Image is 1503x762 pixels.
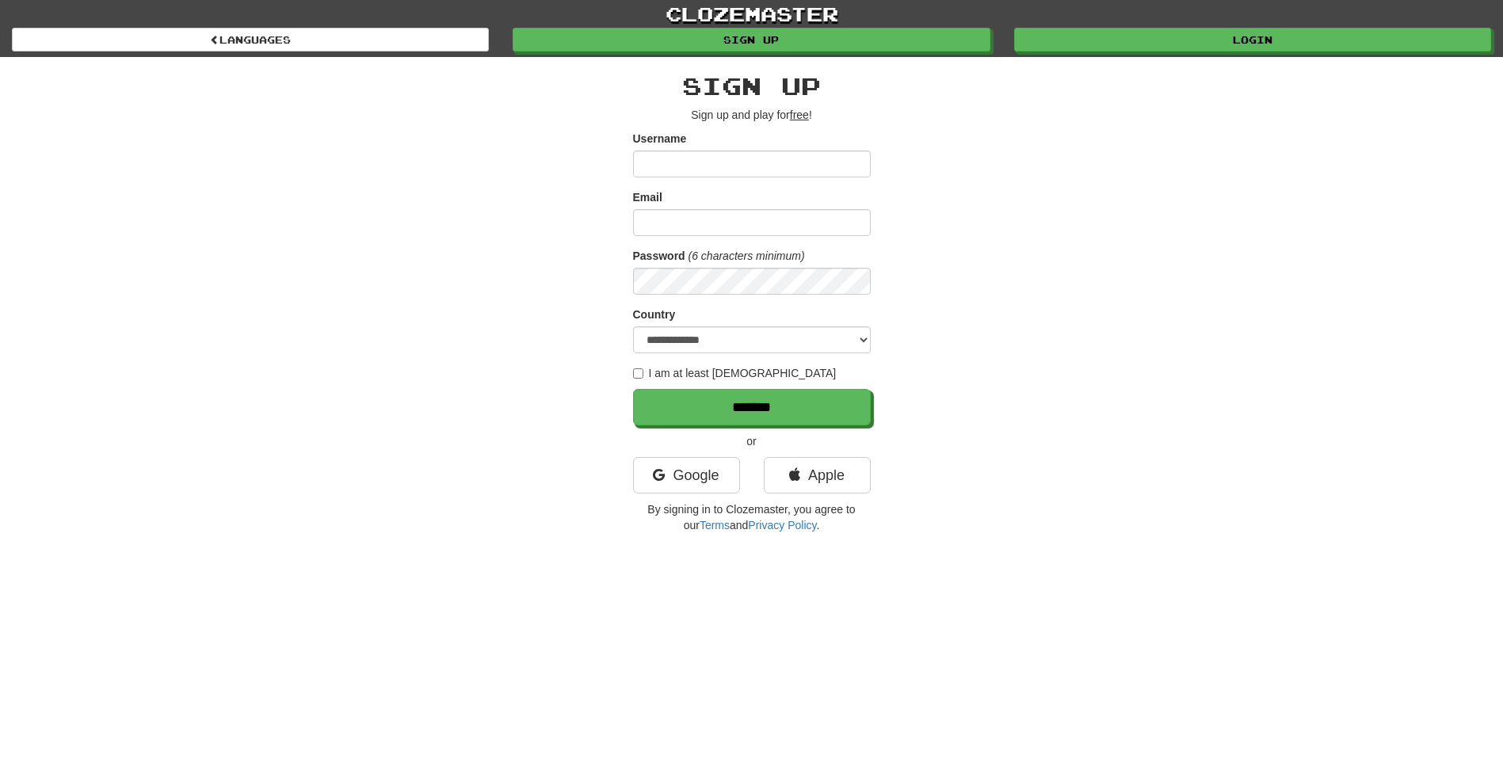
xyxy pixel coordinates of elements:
label: Email [633,189,662,205]
a: Terms [700,519,730,531]
label: Country [633,307,676,322]
label: Username [633,131,687,147]
p: By signing in to Clozemaster, you agree to our and . [633,501,871,533]
p: Sign up and play for ! [633,107,871,123]
input: I am at least [DEMOGRAPHIC_DATA] [633,368,643,379]
a: Privacy Policy [748,519,816,531]
a: Sign up [513,28,990,51]
h2: Sign up [633,73,871,99]
label: Password [633,248,685,264]
a: Languages [12,28,489,51]
a: Google [633,457,740,493]
p: or [633,433,871,449]
a: Login [1014,28,1491,51]
a: Apple [764,457,871,493]
label: I am at least [DEMOGRAPHIC_DATA] [633,365,837,381]
em: (6 characters minimum) [689,250,805,262]
u: free [790,109,809,121]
